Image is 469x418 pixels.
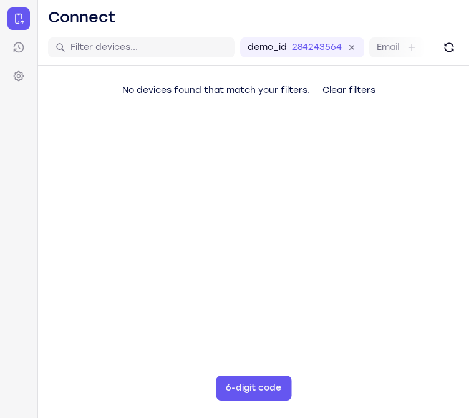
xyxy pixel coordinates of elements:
[122,85,310,95] span: No devices found that match your filters.
[7,36,30,59] a: Sessions
[377,41,399,54] label: Email
[216,376,291,401] button: 6-digit code
[7,7,30,30] a: Connect
[439,37,459,57] button: Refresh
[48,7,116,27] h1: Connect
[70,41,228,54] input: Filter devices...
[312,78,385,103] button: Clear filters
[248,41,287,54] label: demo_id
[7,65,30,87] a: Settings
